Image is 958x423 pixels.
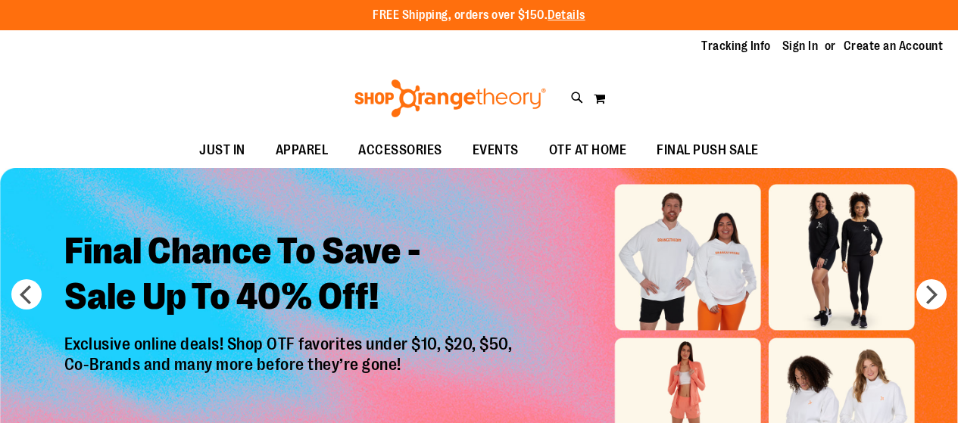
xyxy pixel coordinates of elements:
button: prev [11,279,42,309]
span: ACCESSORIES [358,133,442,167]
a: EVENTS [457,133,534,168]
a: APPAREL [261,133,344,168]
h2: Final Chance To Save - Sale Up To 40% Off! [53,218,528,335]
span: FINAL PUSH SALE [657,133,759,167]
p: FREE Shipping, orders over $150. [373,7,585,24]
a: FINAL PUSH SALE [641,133,774,168]
a: JUST IN [184,133,261,168]
span: EVENTS [473,133,519,167]
a: OTF AT HOME [534,133,642,168]
a: Tracking Info [701,38,771,54]
span: OTF AT HOME [549,133,627,167]
img: Shop Orangetheory [352,79,548,117]
p: Exclusive online deals! Shop OTF favorites under $10, $20, $50, Co-Brands and many more before th... [53,335,528,409]
a: Details [548,8,585,22]
a: Create an Account [844,38,944,54]
button: next [916,279,947,309]
a: Sign In [782,38,819,54]
a: ACCESSORIES [343,133,457,168]
span: JUST IN [199,133,245,167]
span: APPAREL [276,133,329,167]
